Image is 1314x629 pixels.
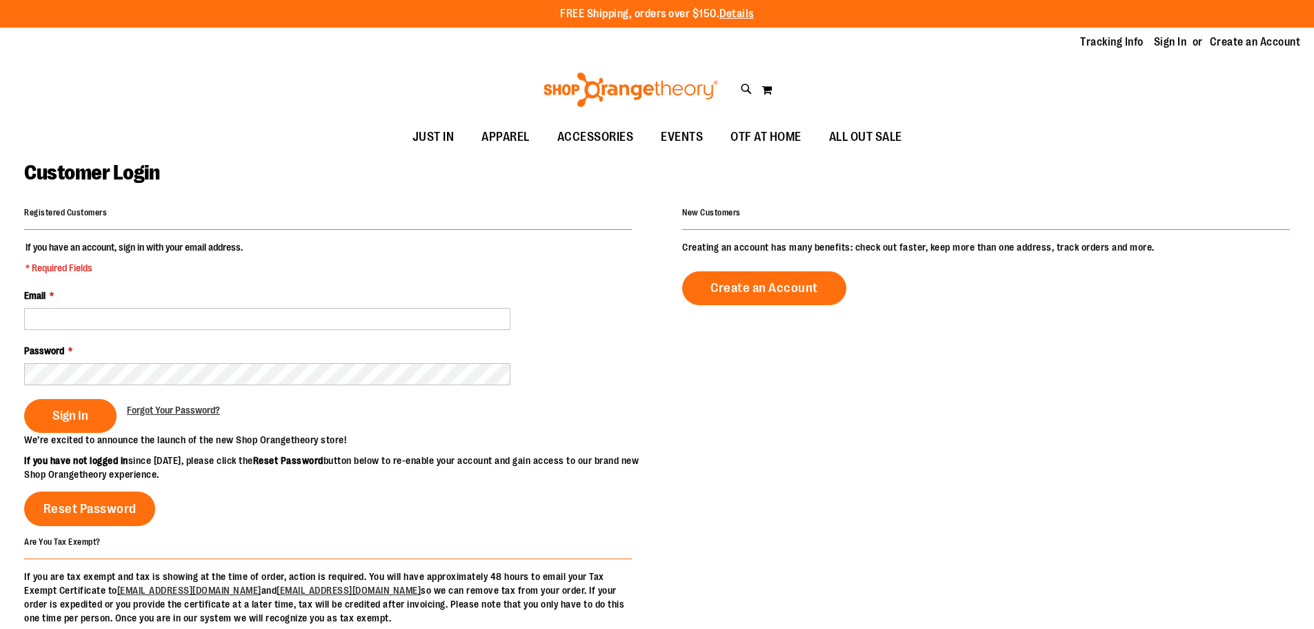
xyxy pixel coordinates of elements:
a: [EMAIL_ADDRESS][DOMAIN_NAME] [277,585,421,596]
span: ACCESSORIES [557,122,634,153]
a: Create an Account [682,271,846,305]
span: Forgot Your Password? [127,405,220,416]
strong: Are You Tax Exempt? [24,536,101,546]
img: Shop Orangetheory [541,72,720,107]
span: Sign In [52,408,88,423]
span: EVENTS [661,122,703,153]
span: Create an Account [710,280,818,296]
p: FREE Shipping, orders over $150. [560,6,754,22]
strong: If you have not logged in [24,455,128,466]
span: ALL OUT SALE [829,122,902,153]
p: If you are tax exempt and tax is showing at the time of order, action is required. You will have ... [24,570,632,625]
strong: Reset Password [253,455,323,466]
span: JUST IN [412,122,455,153]
span: Reset Password [43,501,137,516]
span: OTF AT HOME [730,122,802,153]
a: Tracking Info [1080,35,1144,50]
a: Details [719,8,754,20]
p: since [DATE], please click the button below to re-enable your account and gain access to our bran... [24,454,657,481]
strong: Registered Customers [24,208,107,217]
button: Sign In [24,399,117,433]
p: We’re excited to announce the launch of the new Shop Orangetheory store! [24,433,657,447]
span: APPAREL [481,122,530,153]
span: * Required Fields [26,261,243,275]
span: Email [24,290,46,301]
a: Forgot Your Password? [127,403,220,417]
a: Create an Account [1210,35,1301,50]
a: [EMAIL_ADDRESS][DOMAIN_NAME] [117,585,261,596]
legend: If you have an account, sign in with your email address. [24,240,244,275]
a: Sign In [1154,35,1187,50]
a: Reset Password [24,492,155,526]
span: Password [24,345,64,356]
span: Customer Login [24,161,159,184]
p: Creating an account has many benefits: check out faster, keep more than one address, track orders... [682,240,1290,254]
strong: New Customers [682,208,741,217]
